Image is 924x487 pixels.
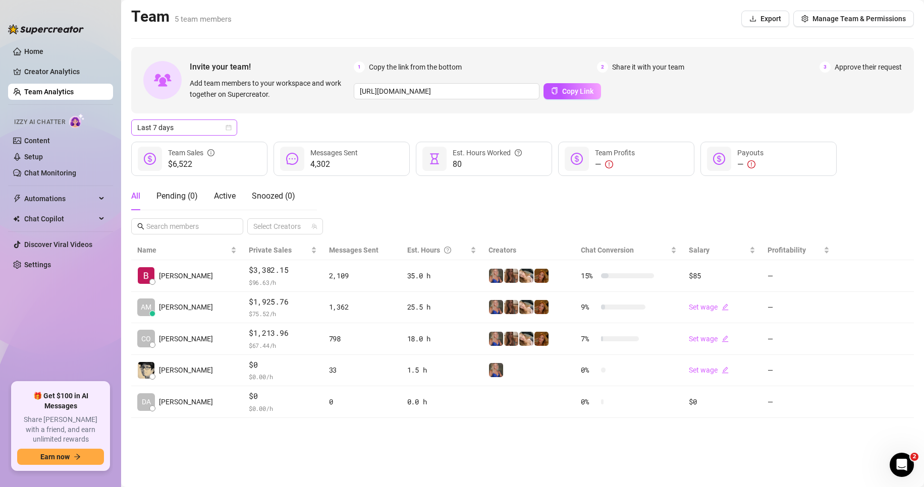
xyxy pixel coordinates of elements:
[762,292,836,324] td: —
[489,300,503,314] img: Ambie
[581,301,597,313] span: 9 %
[605,160,613,168] span: exclamation-circle
[762,386,836,418] td: —
[131,190,140,202] div: All
[249,309,317,319] span: $ 75.52 /h
[722,303,729,311] span: edit
[612,62,684,73] span: Share it with your team
[737,158,764,170] div: —
[131,7,232,26] h2: Team
[354,62,365,73] span: 1
[329,364,395,376] div: 33
[562,87,593,95] span: Copy Link
[24,240,92,249] a: Discover Viral Videos
[249,372,317,382] span: $ 0.00 /h
[159,396,213,407] span: [PERSON_NAME]
[453,158,522,170] span: 80
[515,147,522,158] span: question-circle
[249,403,317,413] span: $ 0.00 /h
[519,300,533,314] img: OnlyDanielle
[519,269,533,283] img: OnlyDanielle
[595,158,635,170] div: —
[142,396,151,407] span: DA
[543,83,601,99] button: Copy Link
[329,270,395,281] div: 2,109
[156,190,198,202] div: Pending ( 0 )
[534,269,549,283] img: Danielle
[890,453,914,477] iframe: Intercom live chat
[311,223,317,229] span: team
[249,277,317,287] span: $ 96.63 /h
[138,267,154,284] img: Ryan
[24,137,50,145] a: Content
[310,149,358,157] span: Messages Sent
[137,245,229,256] span: Name
[249,264,317,276] span: $3,382.15
[207,147,214,158] span: info-circle
[249,246,292,254] span: Private Sales
[597,62,608,73] span: 2
[131,240,243,260] th: Name
[689,246,710,254] span: Salary
[482,240,575,260] th: Creators
[722,335,729,342] span: edit
[17,449,104,465] button: Earn nowarrow-right
[159,364,213,376] span: [PERSON_NAME]
[581,333,597,344] span: 7 %
[13,195,21,203] span: thunderbolt
[369,62,462,73] span: Copy the link from the bottom
[146,221,229,232] input: Search members
[310,158,358,170] span: 4,302
[138,362,154,379] img: Alexander Delac…
[144,153,156,165] span: dollar-circle
[737,149,764,157] span: Payouts
[747,160,755,168] span: exclamation-circle
[249,327,317,339] span: $1,213.96
[713,153,725,165] span: dollar-circle
[534,332,549,346] img: Danielle
[453,147,522,158] div: Est. Hours Worked
[175,15,232,24] span: 5 team members
[24,153,43,161] a: Setup
[749,15,756,22] span: download
[519,332,533,346] img: OnlyDanielle
[141,333,151,344] span: CO
[190,60,354,73] span: Invite your team!
[17,391,104,411] span: 🎁 Get $100 in AI Messages
[812,15,906,23] span: Manage Team & Permissions
[159,301,213,313] span: [PERSON_NAME]
[534,300,549,314] img: Danielle
[689,270,755,281] div: $85
[581,396,597,407] span: 0 %
[137,223,144,230] span: search
[581,364,597,376] span: 0 %
[760,15,781,23] span: Export
[252,191,295,201] span: Snoozed ( 0 )
[489,332,503,346] img: Ambie
[689,303,729,311] a: Set wageedit
[762,355,836,387] td: —
[504,332,518,346] img: daniellerose
[793,11,914,27] button: Manage Team & Permissions
[214,191,236,201] span: Active
[581,270,597,281] span: 15 %
[249,340,317,350] span: $ 67.44 /h
[8,24,84,34] img: logo-BBDzfeDw.svg
[407,245,468,256] div: Est. Hours
[69,113,85,128] img: AI Chatter
[17,415,104,445] span: Share [PERSON_NAME] with a friend, and earn unlimited rewards
[329,301,395,313] div: 1,362
[689,366,729,374] a: Set wageedit
[689,396,755,407] div: $0
[24,47,43,55] a: Home
[835,62,902,73] span: Approve their request
[489,363,503,377] img: Ambie
[407,396,476,407] div: 0.0 h
[407,333,476,344] div: 18.0 h
[444,245,451,256] span: question-circle
[24,211,96,227] span: Chat Copilot
[741,11,789,27] button: Export
[801,15,808,22] span: setting
[428,153,441,165] span: hourglass
[286,153,298,165] span: message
